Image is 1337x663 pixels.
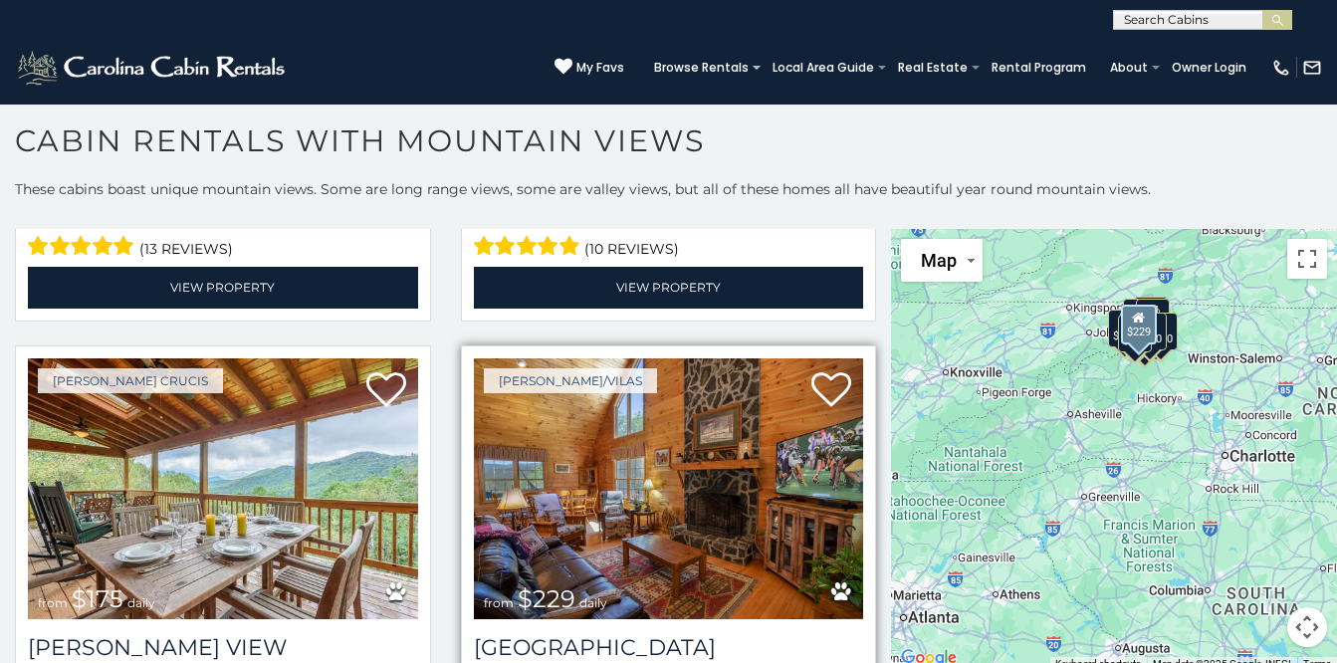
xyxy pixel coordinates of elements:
span: $229 [518,584,575,613]
h3: River Valley View [474,634,864,661]
a: Rental Program [982,54,1096,82]
img: River Valley View [474,358,864,619]
a: Local Area Guide [763,54,884,82]
div: Sleeping Areas / Bathrooms / Sleeps: [28,211,418,262]
a: Valle View from $175 daily [28,358,418,619]
span: daily [127,595,155,610]
div: $110 [1134,297,1168,334]
span: $175 [72,584,123,613]
div: $140 [1118,315,1152,352]
a: Owner Login [1162,54,1256,82]
button: Change map style [901,239,983,282]
a: [PERSON_NAME]/Vilas [484,368,657,393]
span: daily [579,595,607,610]
a: [PERSON_NAME] Crucis [38,368,223,393]
span: Map [921,250,957,271]
img: phone-regular-white.png [1271,58,1291,78]
a: [GEOGRAPHIC_DATA] [474,634,864,661]
a: Browse Rentals [644,54,759,82]
button: Map camera controls [1287,607,1327,647]
div: $170 [1108,310,1142,347]
div: Sleeping Areas / Bathrooms / Sleeps: [474,211,864,262]
h3: Valle View [28,634,418,661]
span: (13 reviews) [139,236,233,262]
a: View Property [28,267,418,308]
a: River Valley View from $229 daily [474,358,864,619]
a: About [1100,54,1158,82]
button: Toggle fullscreen view [1287,239,1327,279]
span: from [38,595,68,610]
a: Add to favorites [366,370,406,412]
img: White-1-2.png [15,48,291,88]
div: $185 [1123,299,1157,336]
img: mail-regular-white.png [1302,58,1322,78]
span: My Favs [576,59,624,77]
span: from [484,595,514,610]
a: View Property [474,267,864,308]
div: $125 [1137,299,1171,336]
a: My Favs [555,58,624,78]
a: Real Estate [888,54,978,82]
a: Add to favorites [811,370,851,412]
a: [PERSON_NAME] View [28,634,418,661]
img: Valle View [28,358,418,619]
div: $229 [1121,305,1157,344]
span: (10 reviews) [584,236,679,262]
